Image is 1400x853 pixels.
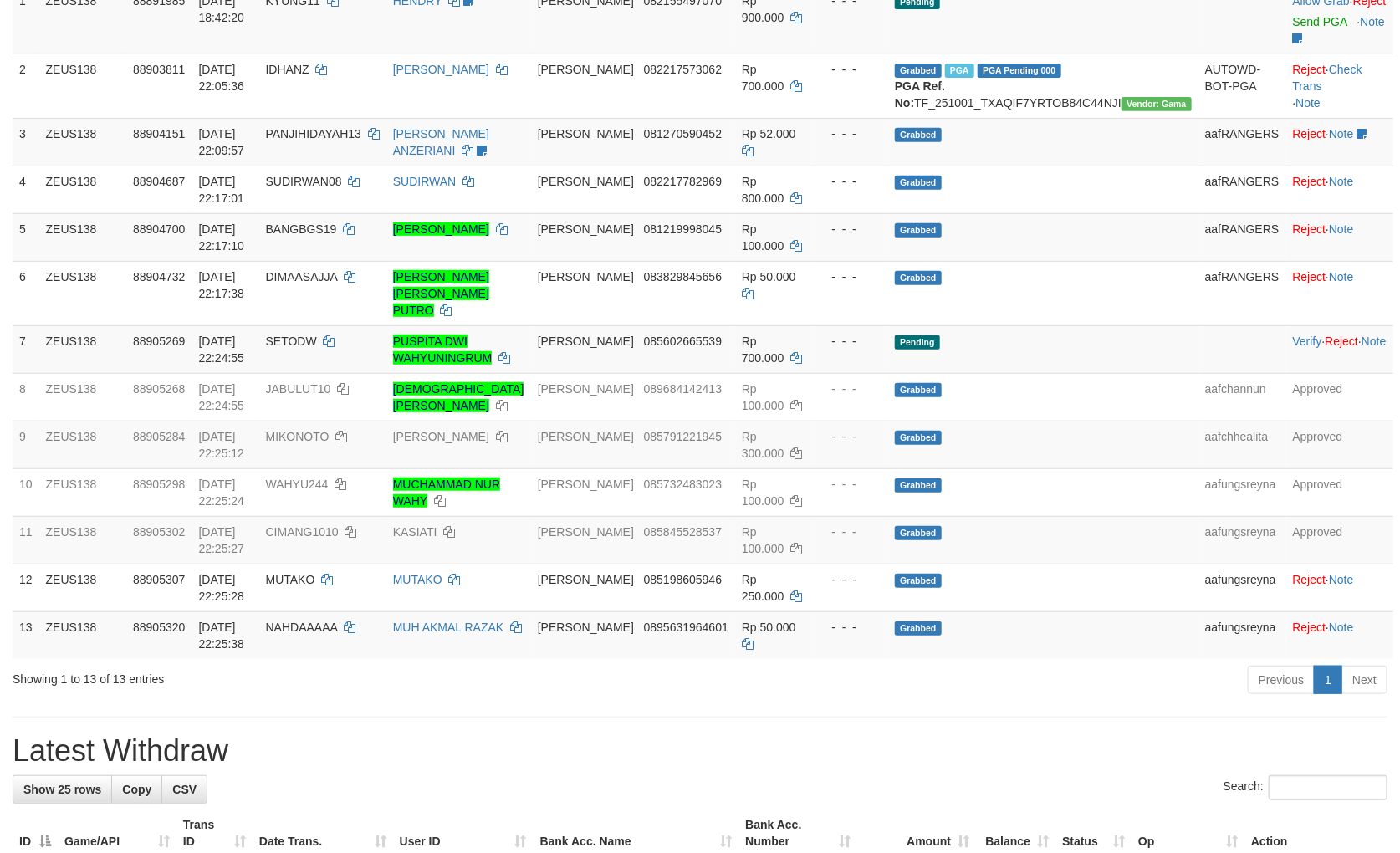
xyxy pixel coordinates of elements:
[1248,666,1315,694] a: Previous
[266,621,338,634] span: NAHDAAAAA
[198,430,244,460] span: [DATE] 22:25:12
[1198,373,1286,421] td: aafchannun
[538,63,634,76] span: [PERSON_NAME]
[393,127,489,157] a: [PERSON_NAME] ANZERIANI
[133,127,185,140] span: 88904151
[1325,335,1358,348] a: Reject
[1198,564,1286,611] td: aafungsreyna
[742,270,796,283] span: Rp 50.000
[538,270,634,283] span: [PERSON_NAME]
[742,127,796,140] span: Rp 52.000
[1293,335,1322,348] a: Verify
[644,222,722,236] span: Copy 081219998045 to clipboard
[1286,261,1393,325] td: ·
[13,775,112,804] a: Show 25 rows
[644,335,722,348] span: Copy 085602665539 to clipboard
[538,430,634,443] span: [PERSON_NAME]
[1293,15,1347,28] a: Send PGA
[1286,373,1393,421] td: Approved
[13,611,39,659] td: 13
[13,664,571,687] div: Showing 1 to 13 of 13 entries
[393,335,492,365] a: PUSPITA DWI WAHYUNINGRUM
[111,775,162,804] a: Copy
[1286,213,1393,261] td: ·
[742,478,784,508] span: Rp 100.000
[393,270,489,317] a: [PERSON_NAME] [PERSON_NAME] PUTRO
[538,127,634,140] span: [PERSON_NAME]
[198,222,244,253] span: [DATE] 22:17:10
[895,478,942,493] span: Grabbed
[818,476,881,493] div: - - -
[23,783,101,796] span: Show 25 rows
[895,431,942,445] span: Grabbed
[13,734,1387,768] h1: Latest Withdraw
[1198,213,1286,261] td: aafRANGERS
[742,335,784,365] span: Rp 700.000
[1286,516,1393,564] td: Approved
[133,573,185,586] span: 88905307
[888,54,1198,118] td: TF_251001_TXAQIF7YRTOB84C44NJI
[133,621,185,634] span: 88905320
[198,573,244,603] span: [DATE] 22:25:28
[198,382,244,412] span: [DATE] 22:24:55
[818,524,881,540] div: - - -
[13,468,39,516] td: 10
[945,64,974,78] span: Marked by aafchomsokheang
[39,166,126,213] td: ZEUS138
[1293,573,1326,586] a: Reject
[1329,127,1354,140] a: Note
[133,63,185,76] span: 88903811
[1198,421,1286,468] td: aafchhealita
[978,64,1061,78] span: PGA Pending
[266,430,330,443] span: MIKONOTO
[538,573,634,586] span: [PERSON_NAME]
[895,176,942,190] span: Grabbed
[644,127,722,140] span: Copy 081270590452 to clipboard
[133,430,185,443] span: 88905284
[393,573,442,586] a: MUTAKO
[1122,97,1192,111] span: Vendor URL: https://trx31.1velocity.biz
[1286,468,1393,516] td: Approved
[1286,421,1393,468] td: Approved
[1329,621,1354,634] a: Note
[895,79,945,110] b: PGA Ref. No:
[742,430,784,460] span: Rp 300.000
[39,516,126,564] td: ZEUS138
[133,270,185,283] span: 88904732
[1329,175,1354,188] a: Note
[1286,54,1393,118] td: · ·
[393,382,524,412] a: [DEMOGRAPHIC_DATA][PERSON_NAME]
[818,381,881,397] div: - - -
[39,54,126,118] td: ZEUS138
[818,173,881,190] div: - - -
[1293,175,1326,188] a: Reject
[818,333,881,350] div: - - -
[1286,564,1393,611] td: ·
[39,421,126,468] td: ZEUS138
[393,478,500,508] a: MUCHAMMAD NUR WAHY
[644,573,722,586] span: Copy 085198605946 to clipboard
[198,478,244,508] span: [DATE] 22:25:24
[1286,166,1393,213] td: ·
[39,468,126,516] td: ZEUS138
[742,573,784,603] span: Rp 250.000
[39,611,126,659] td: ZEUS138
[742,382,784,412] span: Rp 100.000
[1329,573,1354,586] a: Note
[13,261,39,325] td: 6
[895,271,942,285] span: Grabbed
[1286,611,1393,659] td: ·
[644,478,722,491] span: Copy 085732483023 to clipboard
[393,430,489,443] a: [PERSON_NAME]
[133,478,185,491] span: 88905298
[393,222,489,236] a: [PERSON_NAME]
[13,54,39,118] td: 2
[39,325,126,373] td: ZEUS138
[1286,118,1393,166] td: ·
[198,175,244,205] span: [DATE] 22:17:01
[172,783,197,796] span: CSV
[1198,261,1286,325] td: aafRANGERS
[1198,166,1286,213] td: aafRANGERS
[266,335,317,348] span: SETODW
[198,525,244,555] span: [DATE] 22:25:27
